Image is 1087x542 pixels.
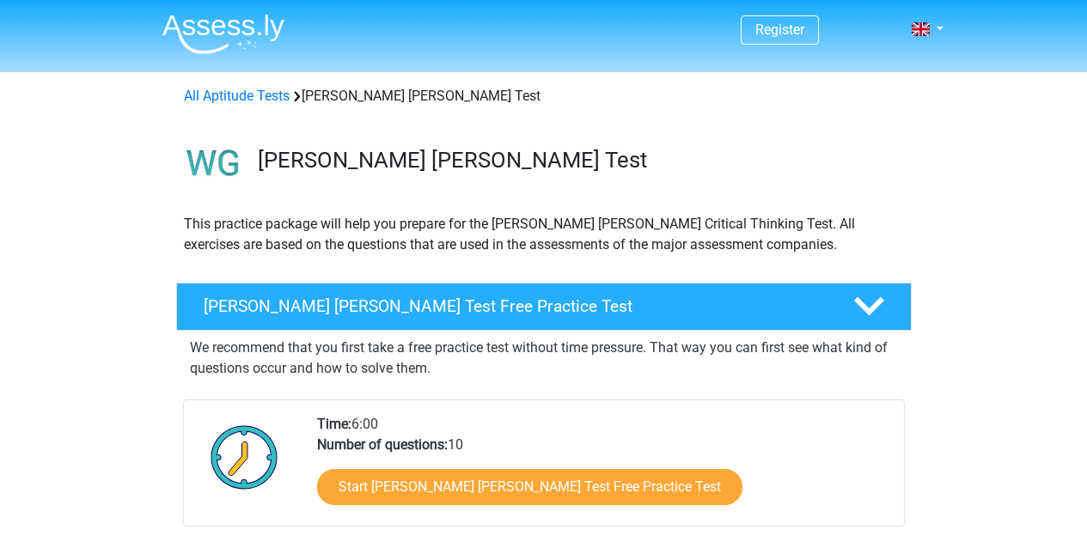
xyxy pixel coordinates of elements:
[184,88,290,104] a: All Aptitude Tests
[317,469,742,505] a: Start [PERSON_NAME] [PERSON_NAME] Test Free Practice Test
[204,296,826,316] h4: [PERSON_NAME] [PERSON_NAME] Test Free Practice Test
[755,21,804,38] a: Register
[317,436,448,453] b: Number of questions:
[317,416,351,432] b: Time:
[258,147,898,174] h3: [PERSON_NAME] [PERSON_NAME] Test
[177,86,911,107] div: [PERSON_NAME] [PERSON_NAME] Test
[184,214,904,255] p: This practice package will help you prepare for the [PERSON_NAME] [PERSON_NAME] Critical Thinking...
[201,414,288,500] img: Clock
[169,283,919,331] a: [PERSON_NAME] [PERSON_NAME] Test Free Practice Test
[177,127,250,200] img: watson glaser test
[162,14,284,54] img: Assessly
[190,338,898,379] p: We recommend that you first take a free practice test without time pressure. That way you can fir...
[304,414,903,526] div: 6:00 10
